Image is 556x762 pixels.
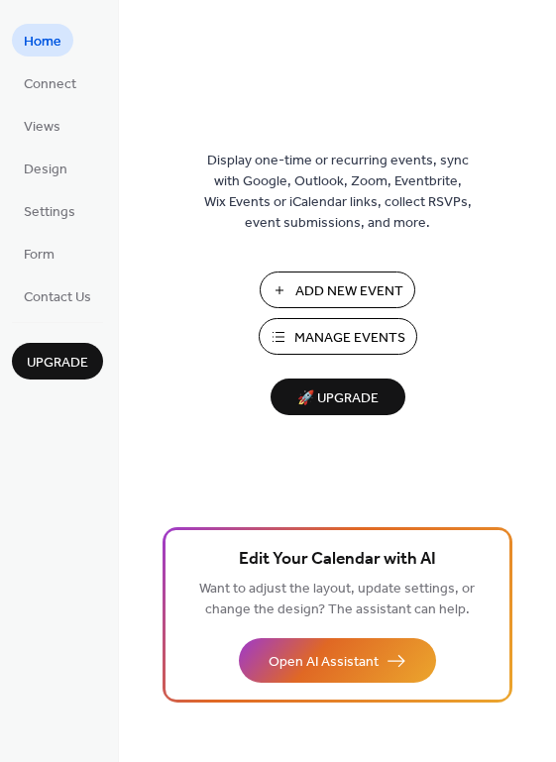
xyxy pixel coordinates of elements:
[12,194,87,227] a: Settings
[12,152,79,184] a: Design
[269,652,379,673] span: Open AI Assistant
[295,281,403,302] span: Add New Event
[24,245,55,266] span: Form
[27,353,88,374] span: Upgrade
[294,328,405,349] span: Manage Events
[24,32,61,53] span: Home
[12,24,73,56] a: Home
[24,160,67,180] span: Design
[12,343,103,380] button: Upgrade
[271,379,405,415] button: 🚀 Upgrade
[24,202,75,223] span: Settings
[24,287,91,308] span: Contact Us
[24,74,76,95] span: Connect
[199,576,475,623] span: Want to adjust the layout, update settings, or change the design? The assistant can help.
[239,546,436,574] span: Edit Your Calendar with AI
[260,272,415,308] button: Add New Event
[204,151,472,234] span: Display one-time or recurring events, sync with Google, Outlook, Zoom, Eventbrite, Wix Events or ...
[239,638,436,683] button: Open AI Assistant
[12,66,88,99] a: Connect
[24,117,60,138] span: Views
[12,109,72,142] a: Views
[282,385,393,412] span: 🚀 Upgrade
[259,318,417,355] button: Manage Events
[12,237,66,270] a: Form
[12,279,103,312] a: Contact Us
